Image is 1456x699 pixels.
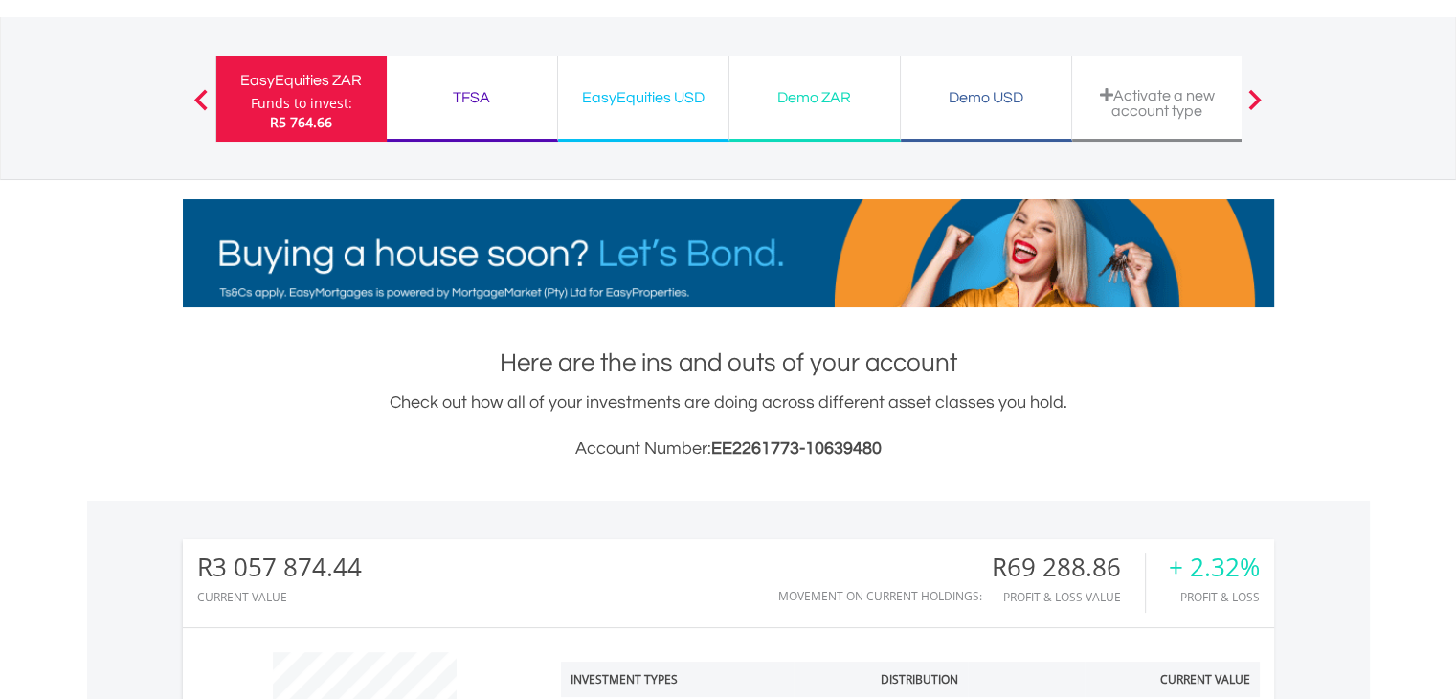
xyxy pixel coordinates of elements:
div: + 2.32% [1169,553,1260,581]
img: EasyMortage Promotion Banner [183,199,1274,307]
div: Activate a new account type [1084,87,1231,119]
th: Investment Types [561,662,794,697]
div: R69 288.86 [992,553,1145,581]
h1: Here are the ins and outs of your account [183,346,1274,380]
div: Profit & Loss [1169,591,1260,603]
div: EasyEquities ZAR [228,67,375,94]
div: R3 057 874.44 [197,553,362,581]
div: Distribution [881,671,958,688]
div: Demo USD [912,84,1060,111]
h3: Account Number: [183,436,1274,462]
div: EasyEquities USD [570,84,717,111]
div: Profit & Loss Value [992,591,1145,603]
th: Current Value [1085,662,1260,697]
span: EE2261773-10639480 [711,440,882,458]
div: Check out how all of your investments are doing across different asset classes you hold. [183,390,1274,462]
div: Movement on Current Holdings: [778,590,982,602]
div: CURRENT VALUE [197,591,362,603]
div: TFSA [398,84,546,111]
div: Demo ZAR [741,84,888,111]
span: R5 764.66 [270,113,332,131]
div: Funds to invest: [251,94,352,113]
